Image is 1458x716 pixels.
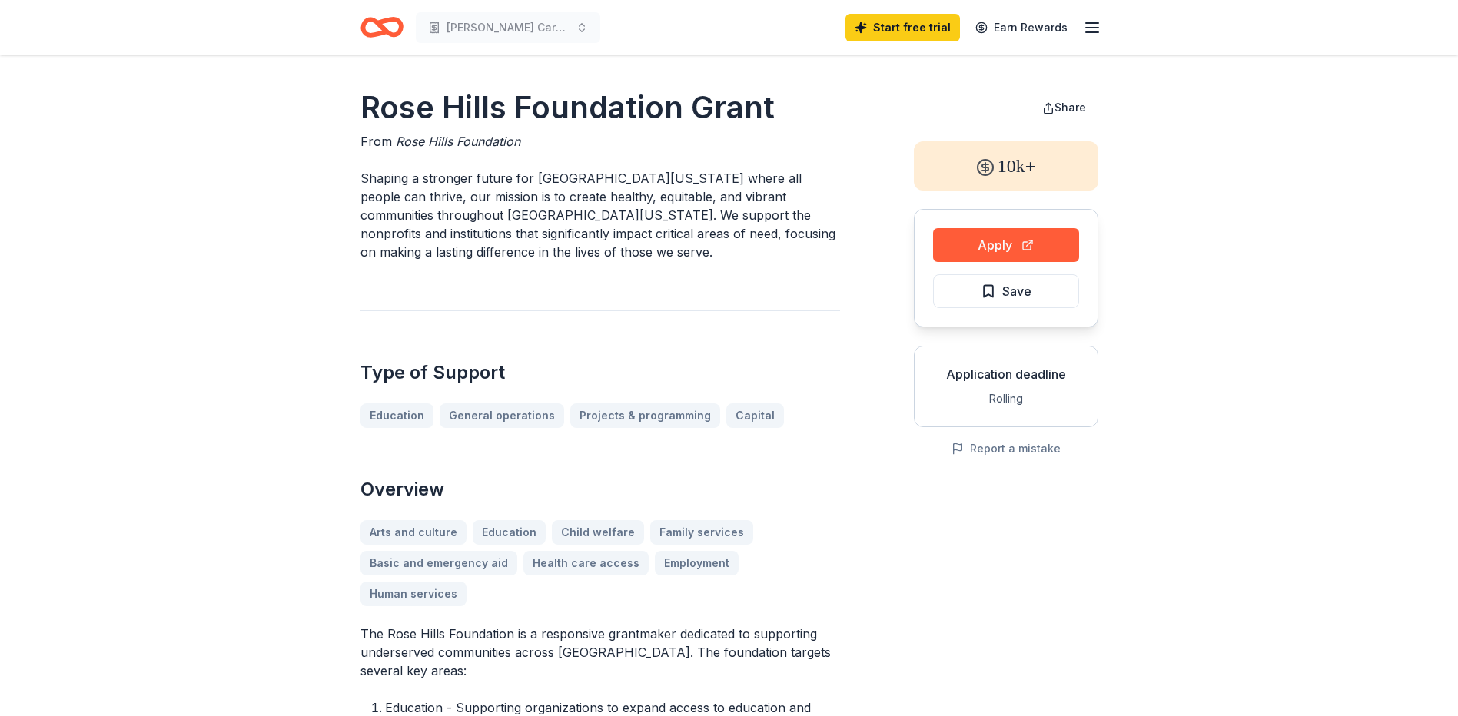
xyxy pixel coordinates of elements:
a: Education [360,403,433,428]
button: Report a mistake [952,439,1061,458]
h1: Rose Hills Foundation Grant [360,86,840,129]
span: [PERSON_NAME] Care program start up [447,18,570,37]
a: Projects & programming [570,403,720,428]
button: Save [933,274,1079,308]
a: General operations [440,403,564,428]
p: Shaping a stronger future for [GEOGRAPHIC_DATA][US_STATE] where all people can thrive, our missio... [360,169,840,261]
a: Home [360,9,404,45]
a: Capital [726,403,784,428]
h2: Overview [360,477,840,502]
p: The Rose Hills Foundation is a responsive grantmaker dedicated to supporting underserved communit... [360,625,840,680]
a: Start free trial [845,14,960,41]
h2: Type of Support [360,360,840,385]
button: Apply [933,228,1079,262]
button: [PERSON_NAME] Care program start up [416,12,600,43]
a: Earn Rewards [966,14,1077,41]
span: Save [1002,281,1031,301]
span: Share [1054,101,1086,114]
div: Rolling [927,389,1085,408]
div: 10k+ [914,141,1098,191]
span: Rose Hills Foundation [396,134,520,149]
div: Application deadline [927,365,1085,383]
button: Share [1030,92,1098,123]
div: From [360,132,840,151]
